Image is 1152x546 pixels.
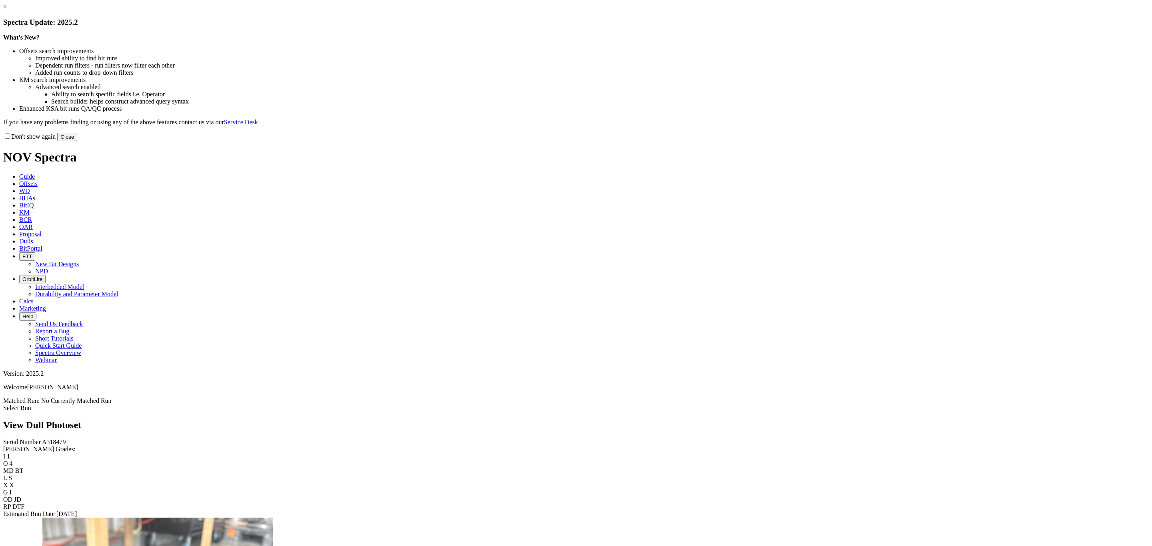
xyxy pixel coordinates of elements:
label: I [3,453,5,460]
li: Enhanced KSA bit runs QA/QC process [19,105,1149,112]
a: Report a Bug [35,328,69,335]
span: No Currently Matched Run [41,397,112,404]
span: 4 [10,460,13,467]
a: Interbedded Model [35,283,84,290]
label: Don't show again [3,133,56,140]
a: Short Tutorials [35,335,74,342]
label: O [3,460,8,467]
span: X [10,482,14,488]
div: Version: 2025.2 [3,370,1149,377]
li: Added run counts to drop-down filters [35,69,1149,76]
li: KM search improvements [19,76,1149,84]
span: A318479 [42,438,66,445]
span: FTT [22,253,32,259]
button: Close [57,133,77,141]
li: Improved ability to find bit runs [35,55,1149,62]
label: L [3,474,7,481]
span: BitIQ [19,202,34,209]
span: [DATE] [56,510,77,517]
label: Estimated Run Date [3,510,55,517]
span: Proposal [19,231,42,237]
span: Guide [19,173,35,180]
li: Search builder helps construct advanced query syntax [51,98,1149,105]
li: Ability to search specific fields i.e. Operator [51,91,1149,98]
span: KM [19,209,30,216]
span: BT [15,467,23,474]
li: Dependent run filters - run filters now filter each other [35,62,1149,69]
a: × [3,3,7,10]
span: WD [19,187,30,194]
h2: View Dull Photoset [3,420,1149,430]
input: Don't show again [5,134,10,139]
span: S [8,474,12,481]
span: Marketing [19,305,46,312]
span: OrbitLite [22,276,42,282]
label: G [3,489,8,496]
label: RP [3,503,11,510]
span: Offsets [19,180,38,187]
span: JD [14,496,21,503]
a: New Bit Designs [35,261,79,267]
span: Calcs [19,298,34,305]
div: [PERSON_NAME] Grades: [3,446,1149,453]
span: BitPortal [19,245,42,252]
span: BHAs [19,195,35,201]
span: Dulls [19,238,33,245]
label: OD [3,496,12,503]
a: Service Desk [224,119,258,126]
li: Offsets search improvements [19,48,1149,55]
span: OAR [19,223,33,230]
span: DTF [12,503,24,510]
a: Webinar [35,357,57,363]
a: Durability and Parameter Model [35,291,118,297]
span: Help [22,313,33,319]
span: Matched Run: [3,397,40,404]
label: Serial Number [3,438,41,445]
strong: What's New? [3,34,40,41]
label: MD [3,467,14,474]
a: Quick Start Guide [35,342,82,349]
a: Spectra Overview [35,349,81,356]
span: [PERSON_NAME] [27,384,78,391]
span: I [10,489,12,496]
h3: Spectra Update: 2025.2 [3,18,1149,27]
p: If you have any problems finding or using any of the above features contact us via our [3,119,1149,126]
p: Welcome [3,384,1149,391]
span: 1 [7,453,10,460]
h1: NOV Spectra [3,150,1149,165]
li: Advanced search enabled [35,84,1149,91]
a: NPD [35,268,48,275]
label: X [3,482,8,488]
span: BCR [19,216,32,223]
a: Select Run [3,405,31,411]
a: Send Us Feedback [35,321,83,327]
